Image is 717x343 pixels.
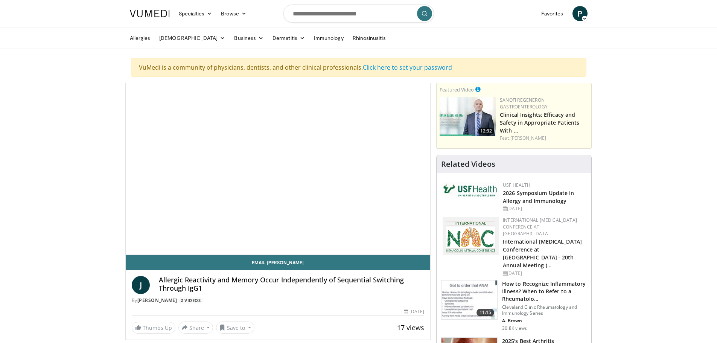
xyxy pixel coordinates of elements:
[440,97,496,136] a: 12:32
[440,97,496,136] img: bf9ce42c-6823-4735-9d6f-bc9dbebbcf2c.png.150x105_q85_crop-smart_upscale.jpg
[216,6,251,21] a: Browse
[363,63,452,72] a: Click here to set your password
[440,86,474,93] small: Featured Video
[283,5,434,23] input: Search topics, interventions
[230,30,268,46] a: Business
[130,10,170,17] img: VuMedi Logo
[443,217,499,255] img: 9485e4e4-7c5e-4f02-b036-ba13241ea18b.png.150x105_q85_autocrop_double_scale_upscale_version-0.2.png
[441,160,495,169] h4: Related Videos
[268,30,309,46] a: Dermatitis
[478,128,494,134] span: 12:32
[441,280,587,331] a: 11:15 How to Recognize Inflammatory Illness? When to Refer to a Rheumatolo… Cleveland Clinic Rheu...
[502,318,587,324] p: A. Brown
[500,97,548,110] a: Sanofi Regeneron Gastroenterology
[126,83,431,255] video-js: Video Player
[572,6,588,21] a: P
[216,322,254,334] button: Save to
[132,322,175,334] a: Thumbs Up
[404,308,424,315] div: [DATE]
[503,238,582,269] a: International [MEDICAL_DATA] Conference at [GEOGRAPHIC_DATA] - 20th Annual Meeting (…
[174,6,217,21] a: Specialties
[131,58,586,77] div: VuMedi is a community of physicians, dentists, and other clinical professionals.
[126,255,431,270] a: Email [PERSON_NAME]
[178,322,213,334] button: Share
[348,30,390,46] a: Rhinosinusitis
[503,270,585,277] div: [DATE]
[132,276,150,294] a: J
[443,182,499,198] img: 6ba8804a-8538-4002-95e7-a8f8012d4a11.png.150x105_q85_autocrop_double_scale_upscale_version-0.2.jpg
[503,182,530,188] a: USF Health
[441,280,497,320] img: 5cecf4a9-46a2-4e70-91ad-1322486e7ee4.150x105_q85_crop-smart_upscale.jpg
[500,111,579,134] a: Clinical Insights: Efficacy and Safety in Appropriate Patients With …
[502,325,527,331] p: 30.8K views
[159,276,425,292] h4: Allergic Reactivity and Memory Occur Independently of Sequential Switching Through IgG1
[178,297,203,304] a: 2 Videos
[476,309,495,316] span: 11:15
[502,304,587,316] p: Cleveland Clinic Rheumatology and Immunology Series
[137,297,177,303] a: [PERSON_NAME]
[503,205,585,212] div: [DATE]
[502,280,587,303] h3: How to Recognize Inflammatory Illness? When to Refer to a Rheumatolo…
[503,217,577,237] a: International [MEDICAL_DATA] Conference at [GEOGRAPHIC_DATA]
[503,189,574,204] a: 2026 Symposium Update in Allergy and Immunology
[132,297,425,304] div: By
[309,30,348,46] a: Immunology
[397,323,424,332] span: 17 views
[125,30,155,46] a: Allergies
[155,30,230,46] a: [DEMOGRAPHIC_DATA]
[537,6,568,21] a: Favorites
[500,135,588,142] div: Feat.
[510,135,546,141] a: [PERSON_NAME]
